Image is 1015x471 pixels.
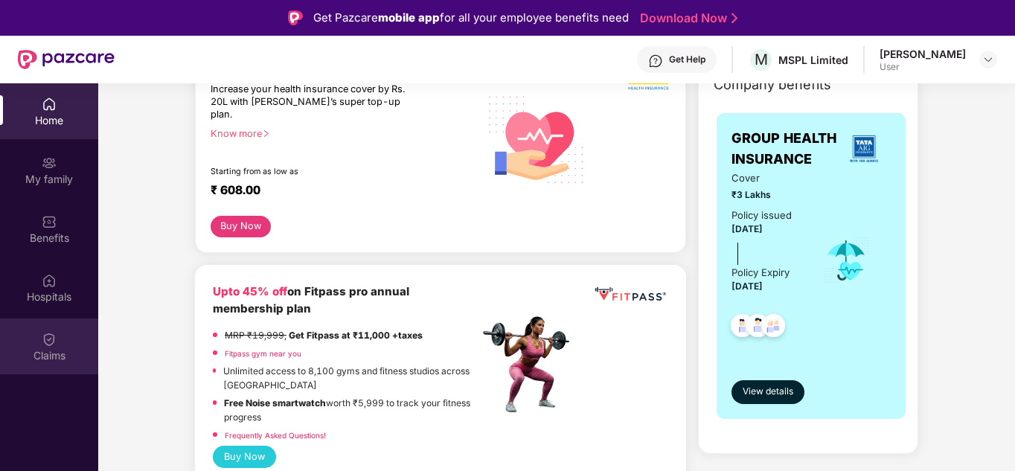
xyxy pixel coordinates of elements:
span: Cover [731,170,801,186]
img: insurerLogo [844,129,884,169]
img: svg+xml;base64,PHN2ZyB4bWxucz0iaHR0cDovL3d3dy53My5vcmcvMjAwMC9zdmciIHdpZHRoPSI0OC45NDMiIGhlaWdodD... [724,310,761,346]
img: svg+xml;base64,PHN2ZyB3aWR0aD0iMjAiIGhlaWdodD0iMjAiIHZpZXdCb3g9IjAgMCAyMCAyMCIgZmlsbD0ibm9uZSIgeG... [42,156,57,170]
button: View details [731,380,804,404]
div: Get Pazcare for all your employee benefits need [313,9,629,27]
div: Get Help [669,54,705,65]
div: User [880,61,966,73]
img: svg+xml;base64,PHN2ZyBpZD0iSG9tZSIgeG1sbnM9Imh0dHA6Ly93d3cudzMub3JnLzIwMDAvc3ZnIiB3aWR0aD0iMjAiIG... [42,97,57,112]
img: svg+xml;base64,PHN2ZyBpZD0iRHJvcGRvd24tMzJ4MzIiIHhtbG5zPSJodHRwOi8vd3d3LnczLm9yZy8yMDAwL3N2ZyIgd2... [982,54,994,65]
img: icon [822,236,871,285]
b: Upto 45% off [213,284,287,298]
div: ₹ 608.00 [211,183,464,201]
p: Unlimited access to 8,100 gyms and fitness studios across [GEOGRAPHIC_DATA] [223,364,478,392]
div: Know more [211,128,470,138]
img: fppp.png [592,283,668,307]
div: [PERSON_NAME] [880,47,966,61]
div: MSPL Limited [778,53,848,67]
img: svg+xml;base64,PHN2ZyB4bWxucz0iaHR0cDovL3d3dy53My5vcmcvMjAwMC9zdmciIHdpZHRoPSI0OC45NDMiIGhlaWdodD... [755,310,792,346]
strong: mobile app [378,10,440,25]
img: svg+xml;base64,PHN2ZyB4bWxucz0iaHR0cDovL3d3dy53My5vcmcvMjAwMC9zdmciIHdpZHRoPSI0OC45NDMiIGhlaWdodD... [740,310,776,346]
b: on Fitpass pro annual membership plan [213,284,409,316]
strong: Free Noise smartwatch [224,397,326,408]
span: M [755,51,768,68]
strong: Get Fitpass at ₹11,000 +taxes [289,330,423,341]
span: ₹3 Lakhs [731,188,801,202]
span: Company benefits [714,74,831,95]
img: svg+xml;base64,PHN2ZyB4bWxucz0iaHR0cDovL3d3dy53My5vcmcvMjAwMC9zdmciIHhtbG5zOnhsaW5rPSJodHRwOi8vd3... [479,80,595,197]
div: Policy issued [731,208,792,223]
a: Download Now [640,10,733,26]
span: [DATE] [731,223,763,234]
img: svg+xml;base64,PHN2ZyBpZD0iSG9zcGl0YWxzIiB4bWxucz0iaHR0cDovL3d3dy53My5vcmcvMjAwMC9zdmciIHdpZHRoPS... [42,273,57,288]
img: New Pazcare Logo [18,50,115,69]
div: Starting from as low as [211,167,416,177]
span: View details [743,385,793,399]
img: svg+xml;base64,PHN2ZyBpZD0iQ2xhaW0iIHhtbG5zPSJodHRwOi8vd3d3LnczLm9yZy8yMDAwL3N2ZyIgd2lkdGg9IjIwIi... [42,332,57,347]
img: Logo [288,10,303,25]
img: Stroke [731,10,737,26]
del: MRP ₹19,999, [225,330,286,341]
div: Increase your health insurance cover by Rs. 20L with [PERSON_NAME]’s super top-up plan. [211,83,414,121]
div: Policy Expiry [731,265,790,281]
button: Buy Now [213,446,276,468]
img: svg+xml;base64,PHN2ZyBpZD0iSGVscC0zMngzMiIgeG1sbnM9Imh0dHA6Ly93d3cudzMub3JnLzIwMDAvc3ZnIiB3aWR0aD... [648,54,663,68]
img: svg+xml;base64,PHN2ZyBpZD0iQmVuZWZpdHMiIHhtbG5zPSJodHRwOi8vd3d3LnczLm9yZy8yMDAwL3N2ZyIgd2lkdGg9Ij... [42,214,57,229]
span: [DATE] [731,281,763,292]
a: Fitpass gym near you [225,349,301,358]
button: Buy Now [211,216,271,237]
p: worth ₹5,999 to track your fitness progress [224,396,478,424]
span: GROUP HEALTH INSURANCE [731,128,837,170]
img: fpp.png [478,313,583,417]
a: Frequently Asked Questions! [225,431,326,440]
span: right [262,129,270,138]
